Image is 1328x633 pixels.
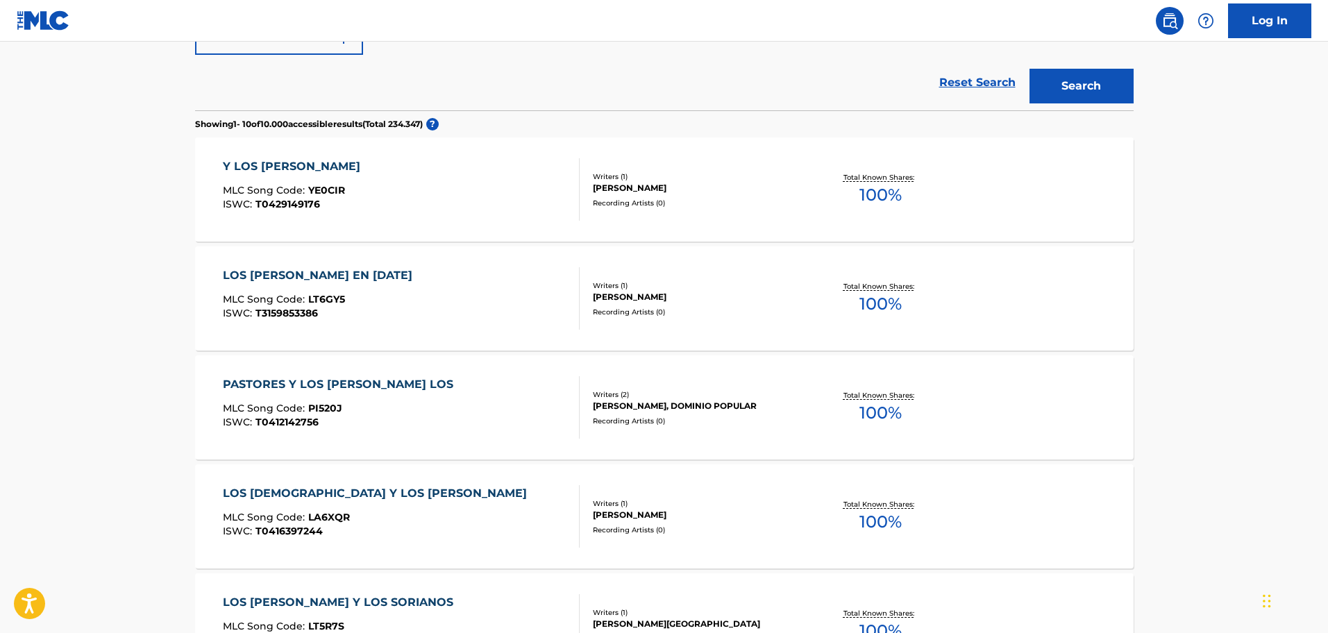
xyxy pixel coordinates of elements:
img: search [1161,12,1178,29]
div: LOS [PERSON_NAME] EN [DATE] [223,267,419,284]
span: PI520J [308,402,342,414]
div: Arrastrar [1263,580,1271,622]
span: MLC Song Code : [223,402,308,414]
div: LOS [PERSON_NAME] Y LOS SORIANOS [223,594,460,611]
div: Writers ( 2 ) [593,389,802,400]
p: Total Known Shares: [843,172,918,183]
span: T0412142756 [255,416,319,428]
a: Y LOS [PERSON_NAME]MLC Song Code:YE0CIRISWC:T0429149176Writers (1)[PERSON_NAME]Recording Artists ... [195,137,1134,242]
p: Total Known Shares: [843,390,918,400]
div: Writers ( 1 ) [593,498,802,509]
iframe: Chat Widget [1259,566,1328,633]
div: Writers ( 1 ) [593,607,802,618]
span: ? [426,118,439,130]
div: PASTORES Y LOS [PERSON_NAME] LOS [223,376,460,393]
span: ISWC : [223,198,255,210]
span: LT5R7S [308,620,344,632]
a: PASTORES Y LOS [PERSON_NAME] LOSMLC Song Code:PI520JISWC:T0412142756Writers (2)[PERSON_NAME], DOM... [195,355,1134,459]
span: ISWC : [223,525,255,537]
a: LOS [PERSON_NAME] EN [DATE]MLC Song Code:LT6GY5ISWC:T3159853386Writers (1)[PERSON_NAME]Recording ... [195,246,1134,351]
div: [PERSON_NAME] [593,291,802,303]
span: MLC Song Code : [223,184,308,196]
div: Y LOS [PERSON_NAME] [223,158,367,175]
span: 100 % [859,183,902,208]
a: LOS [DEMOGRAPHIC_DATA] Y LOS [PERSON_NAME]MLC Song Code:LA6XQRISWC:T0416397244Writers (1)[PERSON_... [195,464,1134,568]
div: Widget de chat [1259,566,1328,633]
div: LOS [DEMOGRAPHIC_DATA] Y LOS [PERSON_NAME] [223,485,534,502]
div: Writers ( 1 ) [593,280,802,291]
span: 100 % [859,292,902,316]
div: [PERSON_NAME], DOMINIO POPULAR [593,400,802,412]
span: ISWC : [223,307,255,319]
div: Recording Artists ( 0 ) [593,307,802,317]
div: Recording Artists ( 0 ) [593,525,802,535]
button: Search [1029,69,1134,103]
p: Total Known Shares: [843,499,918,509]
span: T0429149176 [255,198,320,210]
div: [PERSON_NAME][GEOGRAPHIC_DATA] [593,618,802,630]
span: LT6GY5 [308,293,345,305]
a: Public Search [1156,7,1184,35]
img: help [1197,12,1214,29]
span: 100 % [859,400,902,425]
img: MLC Logo [17,10,70,31]
span: 100 % [859,509,902,534]
div: [PERSON_NAME] [593,509,802,521]
span: LA6XQR [308,511,350,523]
span: T3159853386 [255,307,318,319]
span: YE0CIR [308,184,345,196]
span: MLC Song Code : [223,511,308,523]
p: Showing 1 - 10 of 10.000 accessible results (Total 234.347 ) [195,118,423,130]
div: Recording Artists ( 0 ) [593,416,802,426]
span: T0416397244 [255,525,323,537]
span: ISWC : [223,416,255,428]
span: MLC Song Code : [223,620,308,632]
a: Log In [1228,3,1311,38]
span: MLC Song Code : [223,293,308,305]
a: Reset Search [932,67,1023,98]
p: Total Known Shares: [843,281,918,292]
div: Recording Artists ( 0 ) [593,198,802,208]
div: [PERSON_NAME] [593,182,802,194]
div: Help [1192,7,1220,35]
div: Writers ( 1 ) [593,171,802,182]
p: Total Known Shares: [843,608,918,618]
